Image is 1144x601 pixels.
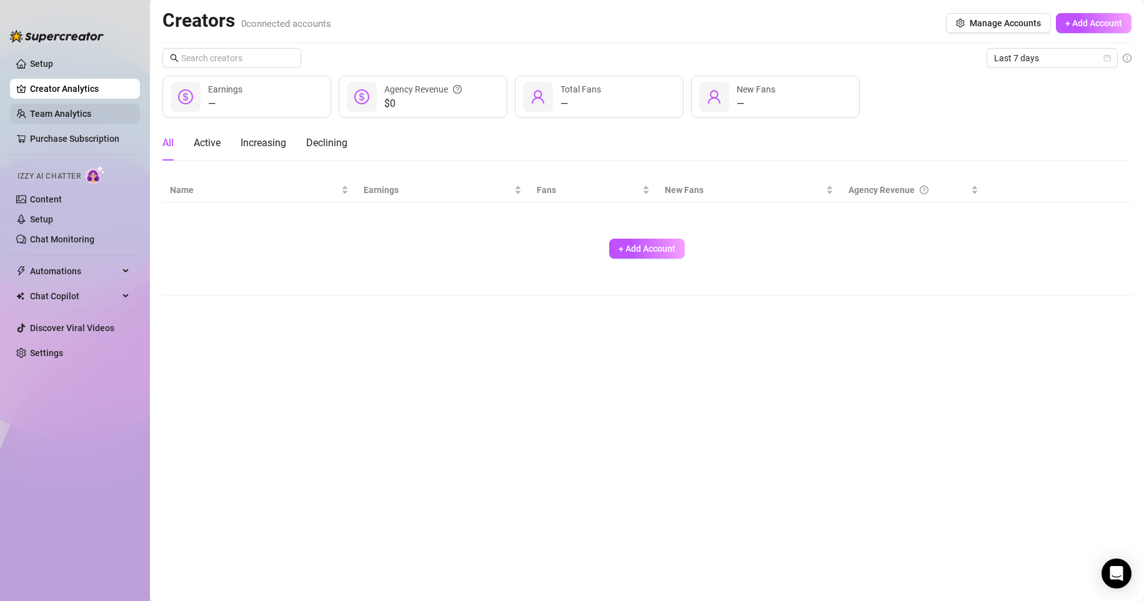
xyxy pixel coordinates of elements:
[707,89,722,104] span: user
[30,261,119,281] span: Automations
[162,9,331,32] h2: Creators
[30,79,130,99] a: Creator Analytics
[241,18,331,29] span: 0 connected accounts
[241,136,286,151] div: Increasing
[162,178,356,202] th: Name
[30,348,63,358] a: Settings
[1123,54,1132,62] span: info-circle
[30,129,130,149] a: Purchase Subscription
[208,84,242,94] span: Earnings
[1102,559,1132,589] div: Open Intercom Messenger
[737,96,775,111] div: —
[1056,13,1132,33] button: + Add Account
[30,234,94,244] a: Chat Monitoring
[86,166,105,184] img: AI Chatter
[30,214,53,224] a: Setup
[170,183,339,197] span: Name
[657,178,841,202] th: New Fans
[181,51,284,65] input: Search creators
[537,183,640,197] span: Fans
[30,194,62,204] a: Content
[1103,54,1111,62] span: calendar
[356,178,529,202] th: Earnings
[619,244,675,254] span: + Add Account
[30,59,53,69] a: Setup
[384,82,462,96] div: Agency Revenue
[920,183,928,197] span: question-circle
[354,89,369,104] span: dollar-circle
[162,136,174,151] div: All
[970,18,1041,28] span: Manage Accounts
[956,19,965,27] span: setting
[560,96,601,111] div: —
[848,183,969,197] div: Agency Revenue
[609,239,685,259] button: + Add Account
[453,82,462,96] span: question-circle
[194,136,221,151] div: Active
[364,183,512,197] span: Earnings
[10,30,104,42] img: logo-BBDzfeDw.svg
[560,84,601,94] span: Total Fans
[17,171,81,182] span: Izzy AI Chatter
[529,178,657,202] th: Fans
[665,183,823,197] span: New Fans
[30,109,91,119] a: Team Analytics
[178,89,193,104] span: dollar-circle
[30,323,114,333] a: Discover Viral Videos
[994,49,1110,67] span: Last 7 days
[170,54,179,62] span: search
[737,84,775,94] span: New Fans
[16,292,24,300] img: Chat Copilot
[530,89,545,104] span: user
[208,96,242,111] div: —
[306,136,347,151] div: Declining
[384,96,462,111] span: $0
[946,13,1051,33] button: Manage Accounts
[1065,18,1122,28] span: + Add Account
[16,266,26,276] span: thunderbolt
[30,286,119,306] span: Chat Copilot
